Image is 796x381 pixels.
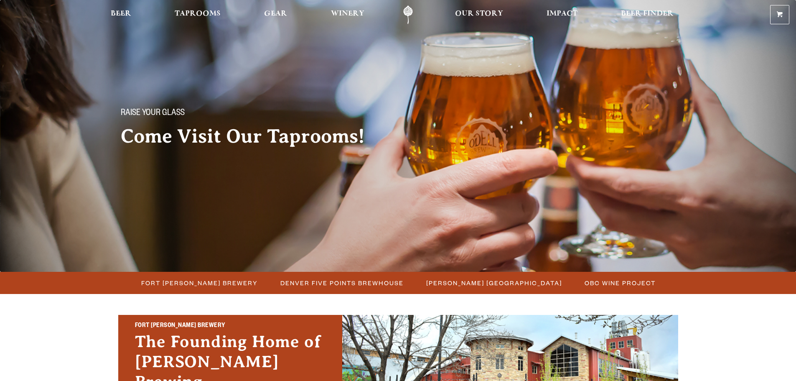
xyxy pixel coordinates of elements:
[264,10,287,17] span: Gear
[450,5,509,24] a: Our Story
[280,277,404,289] span: Denver Five Points Brewhouse
[455,10,503,17] span: Our Story
[585,277,656,289] span: OBC Wine Project
[141,277,258,289] span: Fort [PERSON_NAME] Brewery
[105,5,137,24] a: Beer
[111,10,131,17] span: Beer
[175,10,221,17] span: Taprooms
[547,10,577,17] span: Impact
[121,126,381,147] h2: Come Visit Our Taprooms!
[331,10,364,17] span: Winery
[326,5,370,24] a: Winery
[421,277,566,289] a: [PERSON_NAME] [GEOGRAPHIC_DATA]
[121,108,185,119] span: Raise your glass
[580,277,660,289] a: OBC Wine Project
[275,277,408,289] a: Denver Five Points Brewhouse
[541,5,583,24] a: Impact
[259,5,292,24] a: Gear
[392,5,424,24] a: Odell Home
[136,277,262,289] a: Fort [PERSON_NAME] Brewery
[621,10,674,17] span: Beer Finder
[135,321,326,332] h2: Fort [PERSON_NAME] Brewery
[615,5,679,24] a: Beer Finder
[169,5,226,24] a: Taprooms
[426,277,562,289] span: [PERSON_NAME] [GEOGRAPHIC_DATA]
